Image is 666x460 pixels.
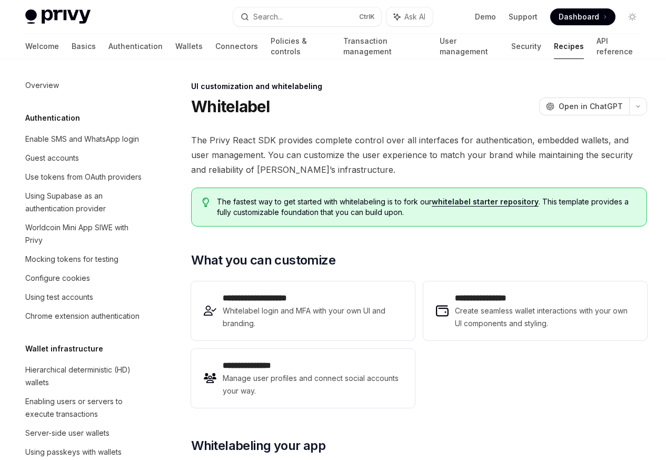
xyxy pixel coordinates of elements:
[25,171,142,183] div: Use tokens from OAuth providers
[175,34,203,59] a: Wallets
[455,305,634,330] span: Create seamless wallet interactions with your own UI components and styling.
[25,272,90,285] div: Configure cookies
[25,34,59,59] a: Welcome
[359,13,375,21] span: Ctrl K
[25,133,139,145] div: Enable SMS and WhatsApp login
[343,34,426,59] a: Transaction management
[215,34,258,59] a: Connectors
[217,197,636,218] span: The fastest way to get started with whitelabeling is to fork our . This template provides a fully...
[17,250,152,269] a: Mocking tokens for testing
[17,360,152,392] a: Hierarchical deterministic (HD) wallets
[191,437,325,454] span: Whitelabeling your app
[17,149,152,168] a: Guest accounts
[386,7,433,26] button: Ask AI
[72,34,96,59] a: Basics
[17,424,152,443] a: Server-side user wallets
[17,288,152,307] a: Using test accounts
[25,395,145,420] div: Enabling users or servers to execute transactions
[25,427,110,439] div: Server-side user wallets
[511,34,541,59] a: Security
[25,342,103,355] h5: Wallet infrastructure
[17,187,152,218] a: Using Supabase as an authentication provider
[25,152,79,164] div: Guest accounts
[191,97,270,116] h1: Whitelabel
[17,130,152,149] a: Enable SMS and WhatsApp login
[440,34,499,59] a: User management
[423,281,647,340] a: **** **** **** *Create seamless wallet interactions with your own UI components and styling.
[223,305,402,330] span: Whitelabel login and MFA with your own UI and branding.
[17,168,152,187] a: Use tokens from OAuth providers
[624,8,641,25] button: Toggle dark mode
[25,9,91,24] img: light logo
[17,218,152,250] a: Worldcoin Mini App SIWE with Privy
[233,7,381,26] button: Search...CtrlK
[25,190,145,215] div: Using Supabase as an authentication provider
[432,197,539,207] a: whitelabel starter repository
[202,198,210,207] svg: Tip
[25,79,59,92] div: Overview
[475,12,496,22] a: Demo
[271,34,331,59] a: Policies & controls
[17,307,152,326] a: Chrome extension authentication
[559,12,599,22] span: Dashboard
[25,221,145,247] div: Worldcoin Mini App SIWE with Privy
[25,253,118,266] div: Mocking tokens for testing
[17,269,152,288] a: Configure cookies
[554,34,584,59] a: Recipes
[539,97,629,115] button: Open in ChatGPT
[191,349,415,408] a: **** **** *****Manage user profiles and connect social accounts your way.
[404,12,425,22] span: Ask AI
[191,81,647,92] div: UI customization and whitelabeling
[559,101,623,112] span: Open in ChatGPT
[25,446,122,458] div: Using passkeys with wallets
[17,392,152,424] a: Enabling users or servers to execute transactions
[108,34,163,59] a: Authentication
[509,12,538,22] a: Support
[25,112,80,124] h5: Authentication
[25,364,145,389] div: Hierarchical deterministic (HD) wallets
[17,76,152,95] a: Overview
[597,34,641,59] a: API reference
[25,310,140,322] div: Chrome extension authentication
[550,8,615,25] a: Dashboard
[191,133,647,177] span: The Privy React SDK provides complete control over all interfaces for authentication, embedded wa...
[25,291,93,304] div: Using test accounts
[191,252,335,269] span: What you can customize
[253,11,283,23] div: Search...
[223,372,402,397] span: Manage user profiles and connect social accounts your way.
